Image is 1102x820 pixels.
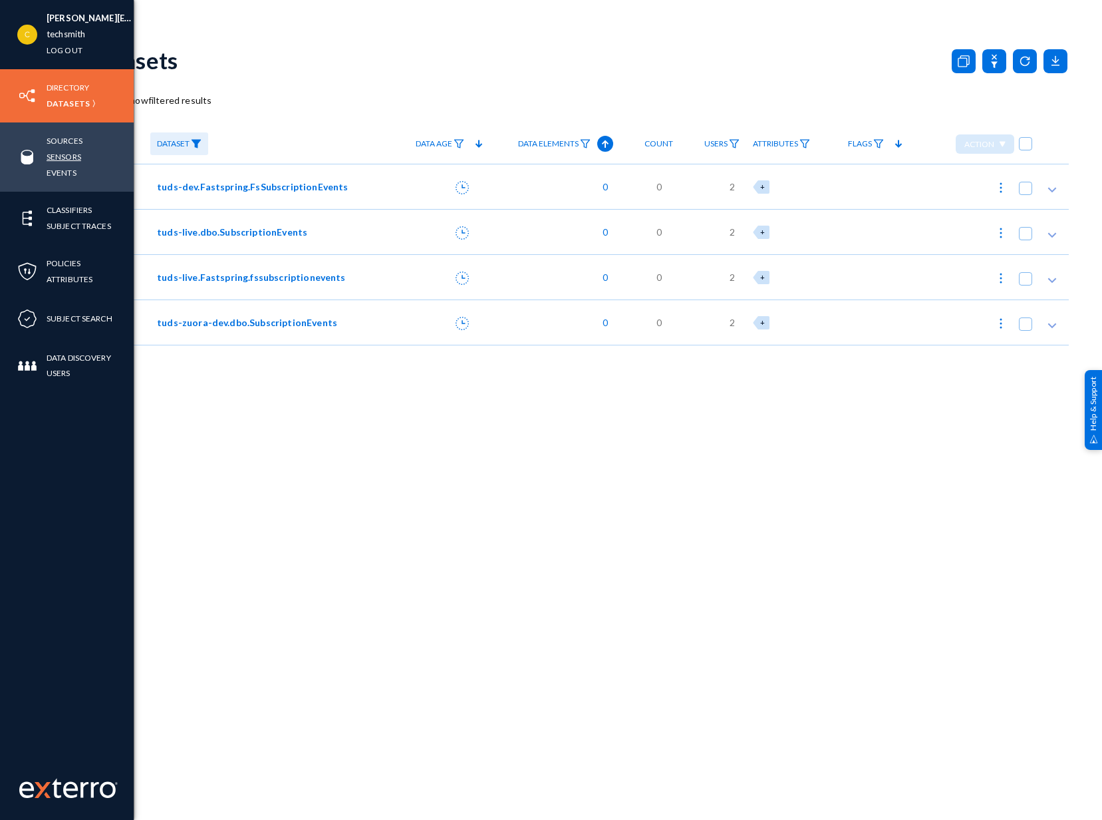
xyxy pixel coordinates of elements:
[656,270,662,284] span: 0
[17,147,37,167] img: icon-sources.svg
[596,270,608,284] span: 0
[47,149,81,164] a: Sensors
[416,139,452,148] span: Data Age
[17,356,37,376] img: icon-members.svg
[704,139,728,148] span: Users
[848,139,872,148] span: Flags
[656,225,662,239] span: 0
[1085,370,1102,450] div: Help & Support
[994,317,1008,330] img: icon-more.svg
[157,139,190,148] span: Dataset
[157,270,346,284] span: tuds-live.Fastspring.fssubscriptionevents
[596,180,608,194] span: 0
[580,139,591,148] img: icon-filter.svg
[730,225,735,239] span: 2
[760,182,765,191] span: +
[47,165,76,180] a: Events
[47,202,92,218] a: Classifiers
[656,315,662,329] span: 0
[47,218,111,234] a: Subject Traces
[596,225,608,239] span: 0
[730,180,735,194] span: 2
[47,272,92,287] a: Attributes
[19,778,118,798] img: exterro-work-mark.svg
[454,139,464,148] img: icon-filter.svg
[760,318,765,327] span: +
[91,95,211,106] span: Show filtered results
[644,139,673,148] span: Count
[799,139,810,148] img: icon-filter.svg
[47,133,82,148] a: Sources
[17,86,37,106] img: icon-inventory.svg
[150,132,208,156] a: Dataset
[17,309,37,329] img: icon-compliance.svg
[656,180,662,194] span: 0
[873,139,884,148] img: icon-filter.svg
[47,311,112,326] a: Subject Search
[47,11,134,27] li: [PERSON_NAME][EMAIL_ADDRESS][DOMAIN_NAME]
[596,315,608,329] span: 0
[409,132,471,156] a: Data Age
[47,43,82,58] a: Log out
[994,272,1008,285] img: icon-more.svg
[753,139,798,148] span: Attributes
[191,139,202,148] img: icon-filter-filled.svg
[511,132,597,156] a: Data Elements
[730,315,735,329] span: 2
[17,25,37,45] img: 1687c577c4dc085bd5ba4471514e2ea1
[17,262,37,282] img: icon-policies.svg
[518,139,579,148] span: Data Elements
[760,228,765,236] span: +
[730,270,735,284] span: 2
[994,181,1008,194] img: icon-more.svg
[994,226,1008,240] img: icon-more.svg
[157,315,337,329] span: tuds-zuora-dev.dbo.SubscriptionEvents
[841,132,891,156] a: Flags
[35,782,51,798] img: exterro-logo.svg
[746,132,817,156] a: Attributes
[47,80,89,95] a: Directory
[1089,435,1098,443] img: help_support.svg
[47,96,90,111] a: Datasets
[157,225,307,239] span: tuds-live.dbo.SubscriptionEvents
[47,350,134,381] a: Data Discovery Users
[698,132,746,156] a: Users
[157,180,348,194] span: tuds-dev.Fastspring.FsSubscriptionEvents
[729,139,740,148] img: icon-filter.svg
[17,208,37,228] img: icon-elements.svg
[760,273,765,282] span: +
[47,256,80,271] a: Policies
[47,27,85,42] a: techsmith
